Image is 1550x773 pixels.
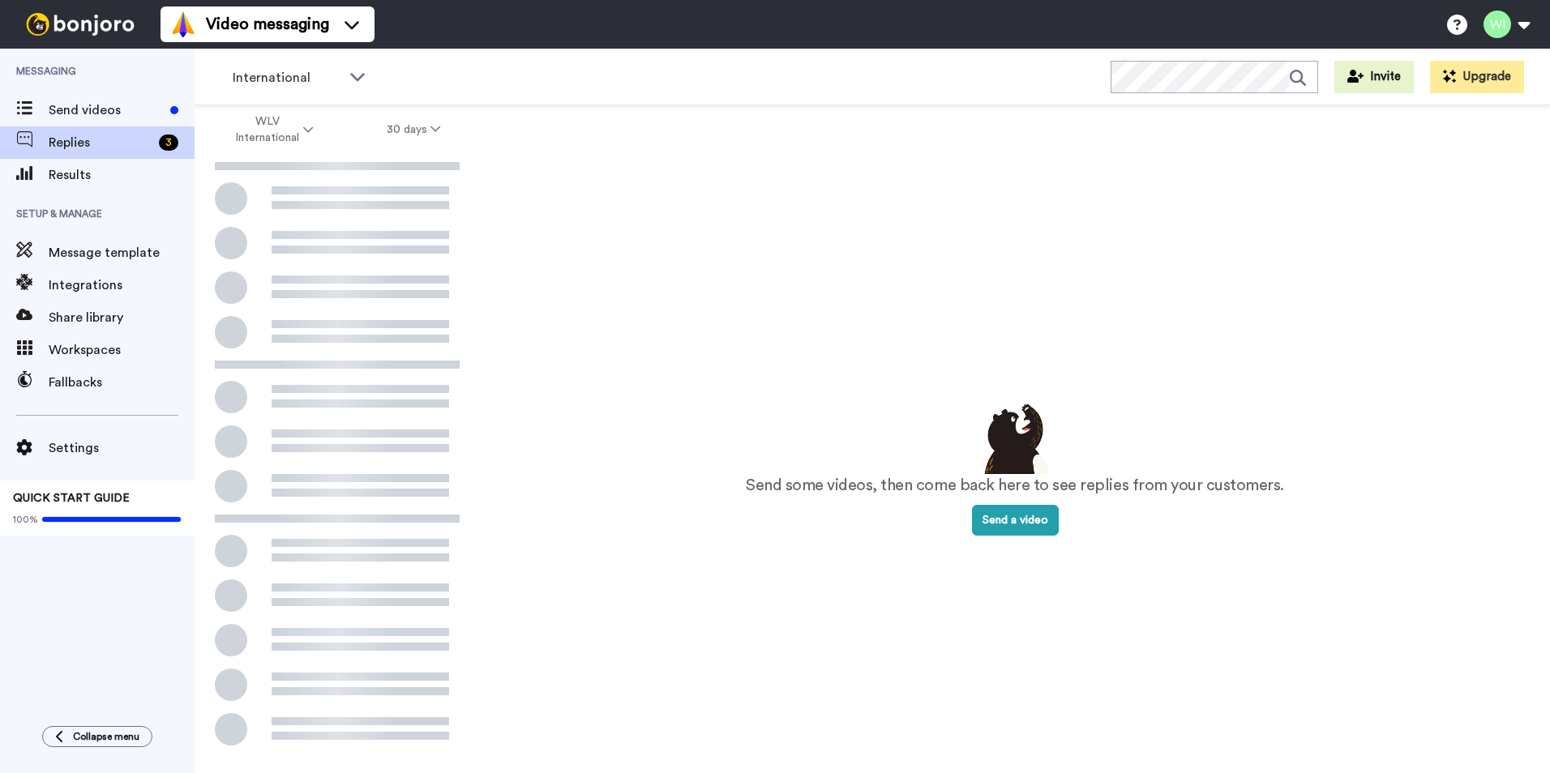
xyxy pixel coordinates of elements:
[49,373,195,392] span: Fallbacks
[49,340,195,360] span: Workspaces
[49,100,164,120] span: Send videos
[170,11,196,37] img: vm-color.svg
[19,13,141,36] img: bj-logo-header-white.svg
[233,68,341,88] span: International
[198,107,350,152] button: WLV International
[746,474,1284,498] p: Send some videos, then come back here to see replies from your customers.
[49,275,195,295] span: Integrations
[49,165,195,185] span: Results
[73,730,139,743] span: Collapse menu
[159,135,178,151] div: 3
[42,726,152,747] button: Collapse menu
[974,399,1055,474] img: results-emptystates.png
[234,113,300,146] span: WLV International
[206,13,329,36] span: Video messaging
[1334,61,1414,93] button: Invite
[350,115,477,144] button: 30 days
[49,308,195,327] span: Share library
[972,515,1059,526] a: Send a video
[49,243,195,263] span: Message template
[13,493,130,504] span: QUICK START GUIDE
[49,438,195,458] span: Settings
[13,513,38,526] span: 100%
[1430,61,1524,93] button: Upgrade
[972,505,1059,536] button: Send a video
[49,133,152,152] span: Replies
